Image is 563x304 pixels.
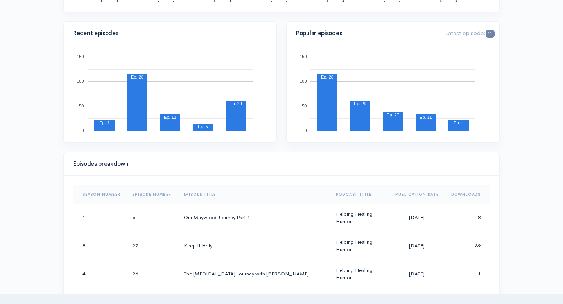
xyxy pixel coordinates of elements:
[354,101,366,106] text: Ep. 29
[178,204,330,232] td: Our Maywood Journey Part 1
[77,54,84,59] text: 150
[445,260,490,288] td: 1
[73,260,126,288] td: 4
[198,124,208,129] text: Ep. 5
[73,185,126,204] th: Sort column
[445,232,490,260] td: 39
[126,185,177,204] th: Sort column
[126,260,177,288] td: 26
[131,75,143,79] text: Ep. 28
[445,29,495,37] span: Latest episode:
[299,54,307,59] text: 150
[387,113,399,117] text: Ep. 27
[73,232,126,260] td: 8
[330,185,389,204] th: Sort column
[296,30,436,37] h4: Popular episodes
[79,104,84,108] text: 50
[77,79,84,84] text: 100
[73,55,267,133] svg: A chart.
[178,185,330,204] th: Sort column
[304,128,307,133] text: 0
[330,232,389,260] td: Helping Healing Humor
[321,75,333,79] text: Ep. 28
[302,104,307,108] text: 50
[73,161,485,167] h4: Episodes breakdown
[73,30,262,37] h4: Recent episodes
[330,204,389,232] td: Helping Healing Humor
[389,185,445,204] th: Sort column
[389,232,445,260] td: [DATE]
[126,204,177,232] td: 6
[445,204,490,232] td: 8
[330,260,389,288] td: Helping Healing Humor
[164,115,176,120] text: Ep. 11
[178,232,330,260] td: Keep It Holy
[126,232,177,260] td: 27
[99,120,109,125] text: Ep. 4
[454,120,464,125] text: Ep. 4
[230,101,242,106] text: Ep. 29
[299,79,307,84] text: 100
[296,55,490,133] svg: A chart.
[445,185,490,204] th: Sort column
[178,260,330,288] td: The [MEDICAL_DATA] Journey with [PERSON_NAME]
[73,204,126,232] td: 1
[486,30,495,38] span: 61
[389,204,445,232] td: [DATE]
[81,128,84,133] text: 0
[389,260,445,288] td: [DATE]
[420,115,432,120] text: Ep. 11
